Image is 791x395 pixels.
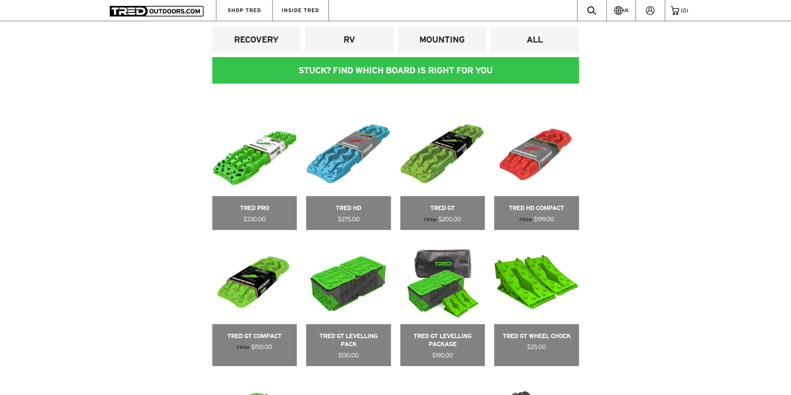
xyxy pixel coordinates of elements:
a: ALL [490,26,579,53]
h4: MOUNTING [402,34,482,45]
span: ( ) [681,8,688,13]
span: 0 [683,7,686,13]
a: RV [305,26,393,53]
h4: RV [310,34,389,45]
span: SHOP TRED [228,8,261,13]
img: cart-icon [671,6,679,15]
div: STUCK? FIND WHICH BOARD IS RIGHT FOR YOU [212,57,579,84]
a: RECOVERY [212,26,301,53]
h4: RECOVERY [217,34,296,45]
a: MOUNTING [398,26,486,53]
span: INSIDE TRED [282,8,319,13]
h4: ALL [495,34,574,45]
img: TRED Outdoors America [110,6,204,16]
